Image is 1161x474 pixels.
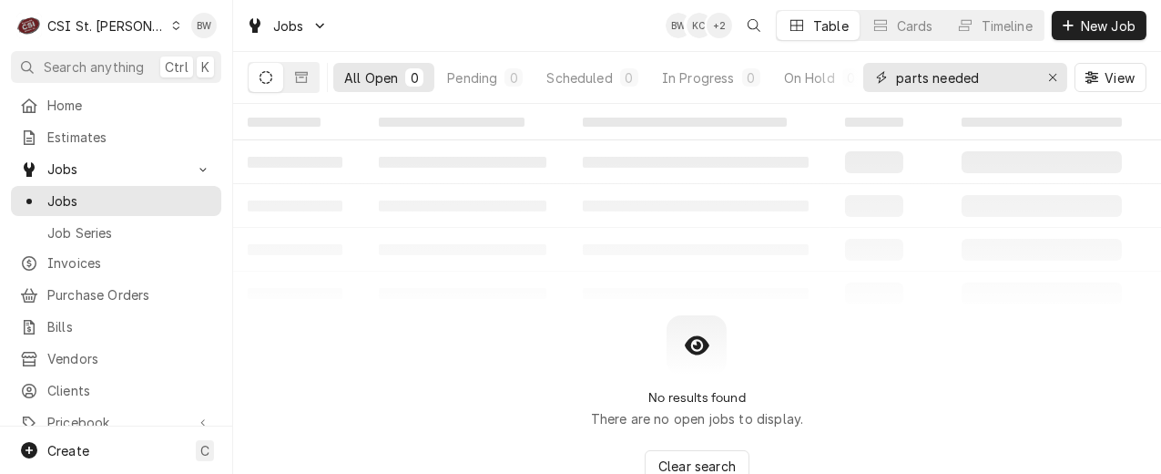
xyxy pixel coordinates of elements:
[846,68,857,88] div: 0
[739,11,769,40] button: Open search
[687,13,712,38] div: KC
[591,409,803,428] p: There are no open jobs to display.
[746,68,757,88] div: 0
[1038,63,1067,92] button: Erase input
[897,16,933,36] div: Cards
[16,13,42,38] div: C
[47,317,212,336] span: Bills
[47,381,212,400] span: Clients
[666,13,691,38] div: BW
[239,11,335,41] a: Go to Jobs
[508,68,519,88] div: 0
[11,376,221,406] a: Clients
[165,57,188,77] span: Ctrl
[47,223,212,242] span: Job Series
[11,280,221,310] a: Purchase Orders
[201,57,209,77] span: K
[1052,11,1146,40] button: New Job
[191,13,217,38] div: Brad Wicks's Avatar
[447,68,497,88] div: Pending
[344,68,398,88] div: All Open
[47,443,89,459] span: Create
[191,13,217,38] div: BW
[662,68,735,88] div: In Progress
[409,68,420,88] div: 0
[666,13,691,38] div: Brad Wicks's Avatar
[47,349,212,368] span: Vendors
[47,128,212,147] span: Estimates
[1101,68,1138,88] span: View
[11,51,221,83] button: Search anythingCtrlK
[784,68,835,88] div: On Hold
[546,68,612,88] div: Scheduled
[47,160,185,179] span: Jobs
[11,407,221,438] a: Go to Pricebook
[379,118,524,127] span: ‌
[648,390,746,406] h2: No results found
[624,68,635,88] div: 0
[11,90,221,120] a: Home
[11,218,221,248] a: Job Series
[962,118,1122,127] span: ‌
[11,154,221,184] a: Go to Jobs
[11,186,221,216] a: Jobs
[1074,63,1146,92] button: View
[896,63,1033,92] input: Keyword search
[11,344,221,374] a: Vendors
[813,16,849,36] div: Table
[687,13,712,38] div: Kelly Christen's Avatar
[47,16,166,36] div: CSI St. [PERSON_NAME]
[11,248,221,278] a: Invoices
[44,57,144,77] span: Search anything
[845,118,903,127] span: ‌
[11,312,221,342] a: Bills
[233,104,1161,315] table: All Open Jobs List Loading
[982,16,1033,36] div: Timeline
[1077,16,1139,36] span: New Job
[273,16,304,36] span: Jobs
[47,191,212,211] span: Jobs
[47,413,185,432] span: Pricebook
[200,441,209,460] span: C
[11,122,221,152] a: Estimates
[248,118,321,127] span: ‌
[47,285,212,304] span: Purchase Orders
[47,96,212,115] span: Home
[583,118,787,127] span: ‌
[47,253,212,273] span: Invoices
[16,13,42,38] div: CSI St. Louis's Avatar
[707,13,732,38] div: + 2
